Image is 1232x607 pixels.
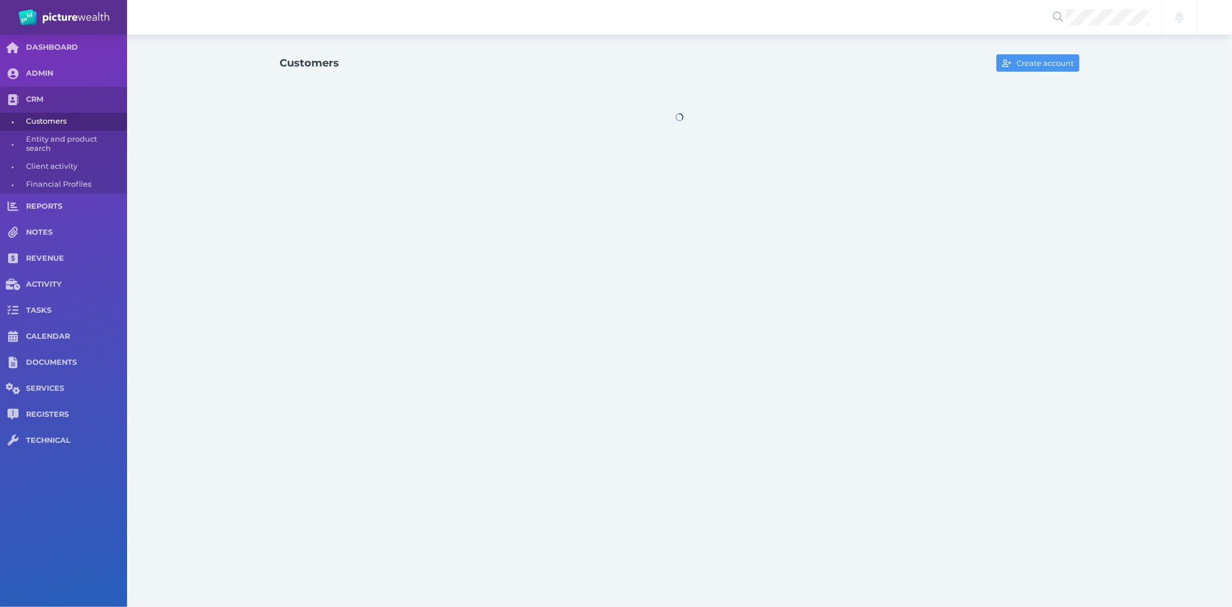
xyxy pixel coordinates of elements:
[26,113,123,131] span: Customers
[26,176,123,194] span: Financial Profiles
[26,95,127,105] span: CRM
[26,436,127,446] span: TECHNICAL
[280,57,340,69] h1: Customers
[26,410,127,420] span: REGISTERS
[1014,58,1079,68] span: Create account
[26,202,127,212] span: REPORTS
[26,228,127,238] span: NOTES
[1202,5,1227,30] div: Dee Molloy
[26,332,127,342] span: CALENDAR
[26,158,123,176] span: Client activity
[18,9,109,25] img: PW
[26,384,127,394] span: SERVICES
[26,69,127,79] span: ADMIN
[26,358,127,368] span: DOCUMENTS
[26,43,127,53] span: DASHBOARD
[26,280,127,290] span: ACTIVITY
[996,54,1079,72] button: Create account
[26,254,127,264] span: REVENUE
[26,131,123,158] span: Entity and product search
[26,306,127,316] span: TASKS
